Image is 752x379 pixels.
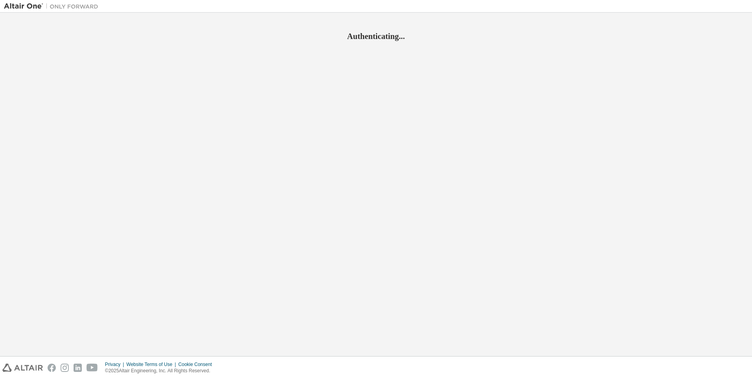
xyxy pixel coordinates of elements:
[105,368,217,374] p: © 2025 Altair Engineering, Inc. All Rights Reserved.
[4,2,102,10] img: Altair One
[48,364,56,372] img: facebook.svg
[87,364,98,372] img: youtube.svg
[4,31,748,41] h2: Authenticating...
[105,361,126,368] div: Privacy
[126,361,178,368] div: Website Terms of Use
[61,364,69,372] img: instagram.svg
[2,364,43,372] img: altair_logo.svg
[178,361,216,368] div: Cookie Consent
[74,364,82,372] img: linkedin.svg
